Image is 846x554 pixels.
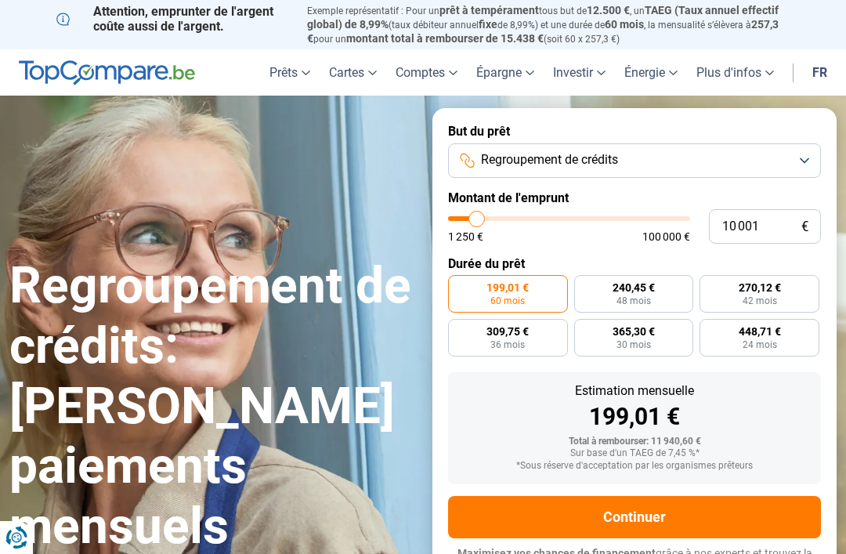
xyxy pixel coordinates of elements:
[613,326,655,337] span: 365,30 €
[803,49,837,96] a: fr
[448,231,483,242] span: 1 250 €
[642,231,690,242] span: 100 000 €
[346,32,544,45] span: montant total à rembourser de 15.438 €
[739,282,781,293] span: 270,12 €
[687,49,783,96] a: Plus d'infos
[743,296,777,306] span: 42 mois
[19,60,195,85] img: TopCompare
[587,4,630,16] span: 12.500 €
[461,405,808,429] div: 199,01 €
[616,296,651,306] span: 48 mois
[486,282,529,293] span: 199,01 €
[448,143,821,178] button: Regroupement de crédits
[461,385,808,397] div: Estimation mensuelle
[461,436,808,447] div: Total à rembourser: 11 940,60 €
[479,18,497,31] span: fixe
[739,326,781,337] span: 448,71 €
[461,448,808,459] div: Sur base d'un TAEG de 7,45 %*
[605,18,644,31] span: 60 mois
[467,49,544,96] a: Épargne
[307,4,779,31] span: TAEG (Taux annuel effectif global) de 8,99%
[616,340,651,349] span: 30 mois
[490,340,525,349] span: 36 mois
[307,18,779,45] span: 257,3 €
[448,124,821,139] label: But du prêt
[613,282,655,293] span: 240,45 €
[56,4,288,34] p: Attention, emprunter de l'argent coûte aussi de l'argent.
[260,49,320,96] a: Prêts
[448,190,821,205] label: Montant de l'emprunt
[448,496,821,538] button: Continuer
[320,49,386,96] a: Cartes
[386,49,467,96] a: Comptes
[307,4,790,45] p: Exemple représentatif : Pour un tous but de , un (taux débiteur annuel de 8,99%) et une durée de ...
[615,49,687,96] a: Énergie
[439,4,539,16] span: prêt à tempérament
[481,151,618,168] span: Regroupement de crédits
[490,296,525,306] span: 60 mois
[801,220,808,234] span: €
[486,326,529,337] span: 309,75 €
[448,256,821,271] label: Durée du prêt
[743,340,777,349] span: 24 mois
[461,461,808,472] div: *Sous réserve d'acceptation par les organismes prêteurs
[544,49,615,96] a: Investir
